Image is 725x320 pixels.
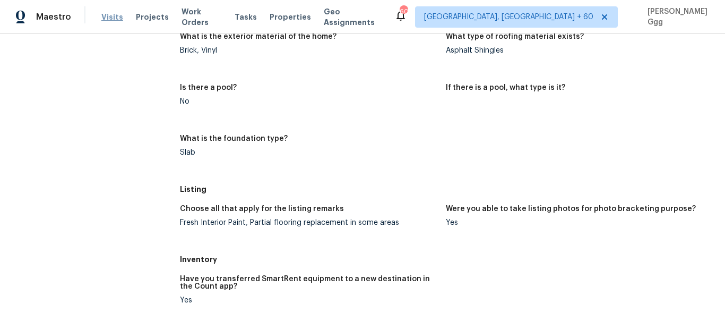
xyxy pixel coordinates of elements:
span: [PERSON_NAME] Ggg [643,6,709,28]
h5: If there is a pool, what type is it? [446,84,565,91]
div: No [180,98,438,105]
h5: What is the foundation type? [180,135,288,142]
h5: What type of roofing material exists? [446,33,584,40]
div: Yes [446,219,704,226]
h5: What is the exterior material of the home? [180,33,336,40]
span: Work Orders [182,6,222,28]
h5: Have you transferred SmartRent equipment to a new destination in the Count app? [180,275,438,290]
div: Slab [180,149,438,156]
span: Visits [101,12,123,22]
span: Projects [136,12,169,22]
span: Properties [270,12,311,22]
h5: Is there a pool? [180,84,237,91]
h5: Choose all that apply for the listing remarks [180,205,344,213]
span: [GEOGRAPHIC_DATA], [GEOGRAPHIC_DATA] + 60 [424,12,593,22]
h5: Inventory [180,254,712,265]
div: Brick, Vinyl [180,47,438,54]
div: 604 [400,6,407,17]
span: Maestro [36,12,71,22]
div: Fresh Interior Paint, Partial flooring replacement in some areas [180,219,438,226]
span: Tasks [235,13,257,21]
h5: Were you able to take listing photos for photo bracketing purpose? [446,205,696,213]
div: Asphalt Shingles [446,47,704,54]
h5: Listing [180,184,712,195]
span: Geo Assignments [324,6,382,28]
div: Yes [180,297,438,304]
